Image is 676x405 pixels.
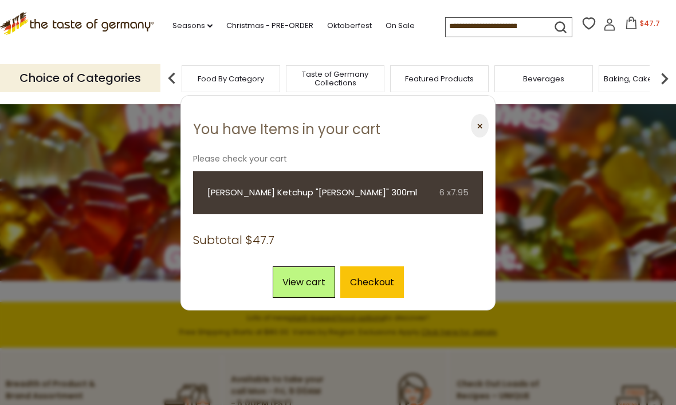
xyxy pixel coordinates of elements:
a: View cart [273,266,335,298]
a: Seasons [172,19,213,32]
a: [PERSON_NAME] Ketchup "[PERSON_NAME]" 300ml [207,186,437,200]
a: Food By Category [198,74,264,83]
p: Please check your cart [193,152,380,166]
a: Checkout [340,266,404,298]
a: Oktoberfest [327,19,372,32]
a: Featured Products [405,74,474,83]
button: ⨉ [471,114,489,137]
span: 7.95 [451,186,469,198]
a: Christmas - PRE-ORDER [226,19,313,32]
img: next arrow [653,67,676,90]
a: On Sale [386,19,415,32]
h3: You have Items in your cart [193,121,380,138]
a: Beverages [523,74,564,83]
img: previous arrow [160,67,183,90]
span: $47.7 [245,232,274,248]
a: Taste of Germany Collections [289,70,381,87]
span: $47.7 [640,18,660,28]
span: Subtotal [193,232,242,248]
div: 6 x [437,186,469,200]
button: $47.7 [618,17,667,34]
